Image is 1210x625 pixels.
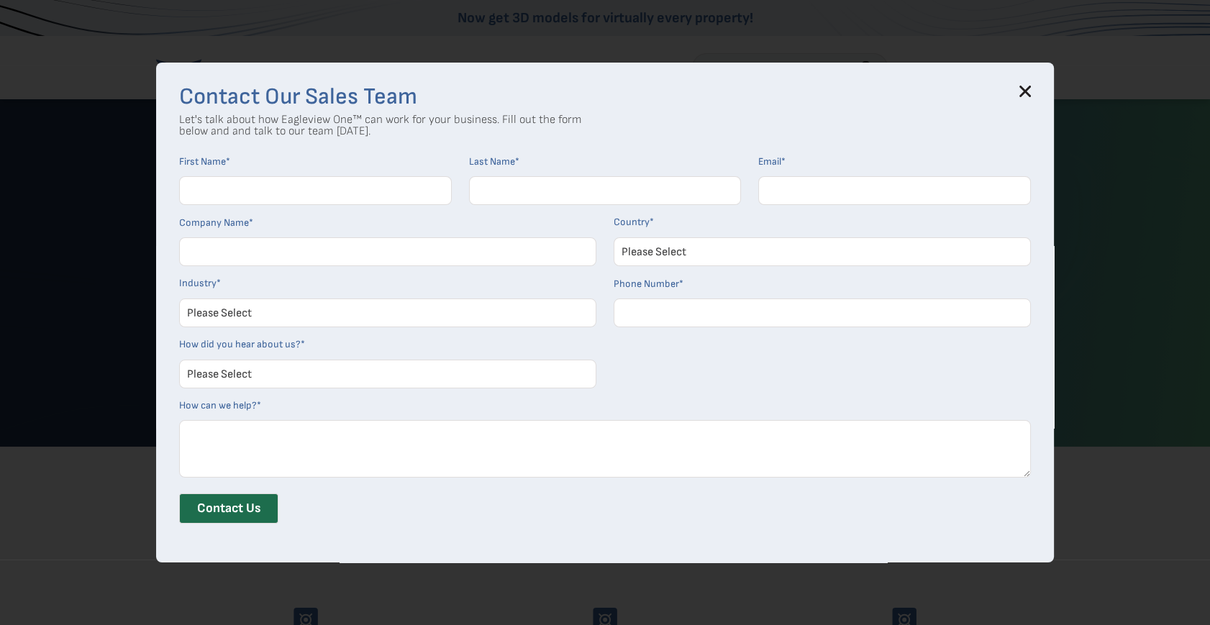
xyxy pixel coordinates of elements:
[614,278,679,290] span: Phone Number
[179,399,257,411] span: How can we help?
[179,338,301,350] span: How did you hear about us?
[179,114,582,137] p: Let's talk about how Eagleview One™ can work for your business. Fill out the form below and and t...
[179,277,217,289] span: Industry
[179,86,1031,109] h3: Contact Our Sales Team
[179,155,226,168] span: First Name
[469,155,515,168] span: Last Name
[179,493,278,524] input: Contact Us
[614,216,650,228] span: Country
[758,155,781,168] span: Email
[179,216,249,229] span: Company Name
